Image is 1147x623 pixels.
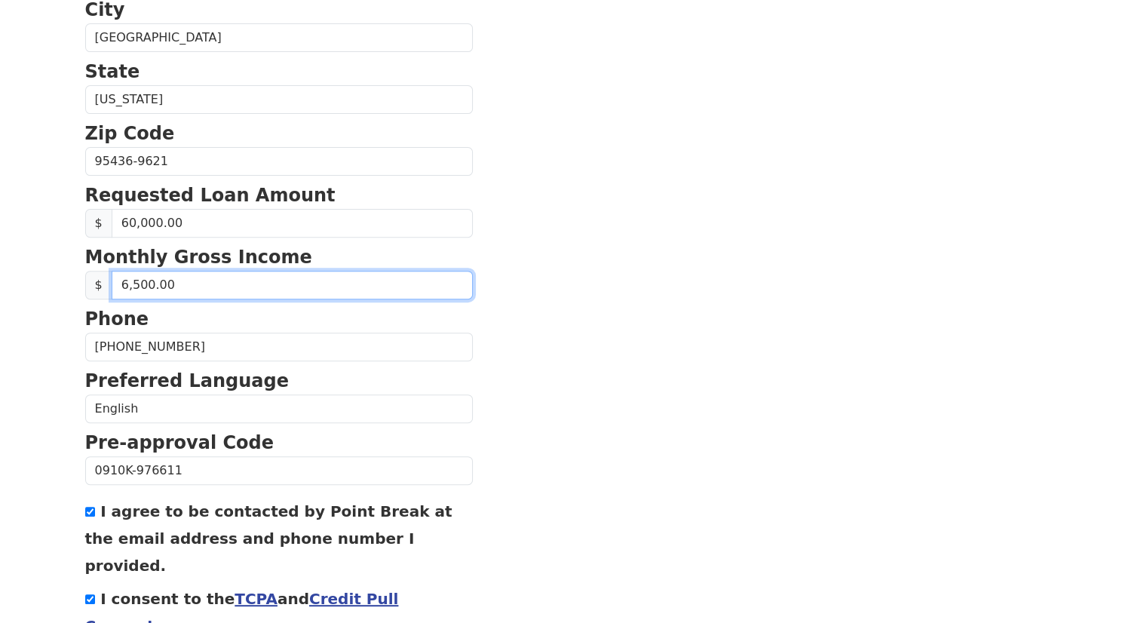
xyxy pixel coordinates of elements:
input: Pre-approval Code [85,456,473,485]
strong: Requested Loan Amount [85,185,336,206]
p: Monthly Gross Income [85,244,473,271]
strong: Zip Code [85,123,175,144]
a: TCPA [235,590,278,608]
strong: Pre-approval Code [85,432,274,453]
input: Zip Code [85,147,473,176]
strong: Preferred Language [85,370,289,391]
strong: State [85,61,140,82]
input: City [85,23,473,52]
span: $ [85,209,112,238]
label: I agree to be contacted by Point Break at the email address and phone number I provided. [85,502,452,575]
span: $ [85,271,112,299]
input: 0.00 [112,271,473,299]
input: Phone [85,333,473,361]
strong: Phone [85,308,149,330]
input: Requested Loan Amount [112,209,473,238]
